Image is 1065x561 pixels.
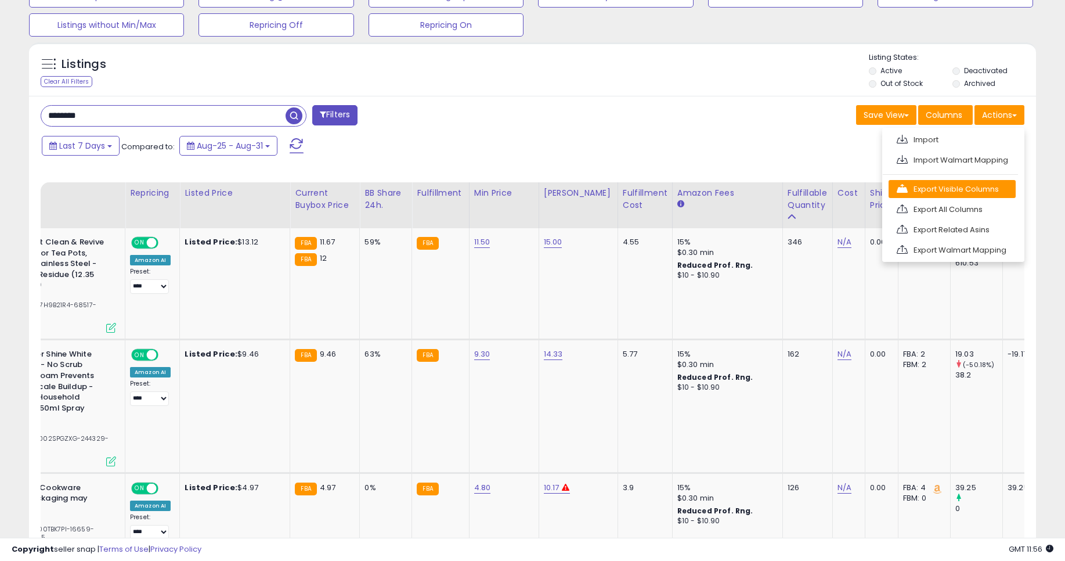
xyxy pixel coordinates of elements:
strong: Copyright [12,544,54,555]
a: 15.00 [544,236,562,248]
div: BB Share 24h. [364,187,407,211]
h5: Listings [62,56,106,73]
label: Active [880,66,902,75]
div: Preset: [130,380,171,406]
div: Fulfillable Quantity [788,187,828,211]
b: Listed Price: [185,236,237,247]
div: 0 [955,504,1002,514]
div: Fulfillment [417,187,464,199]
div: 4.55 [623,237,663,247]
span: Compared to: [121,141,175,152]
div: $10 - $10.90 [677,516,774,526]
button: Actions [974,105,1024,125]
a: Export Related Asins [889,221,1016,239]
div: 3.9 [623,483,663,493]
button: Columns [918,105,973,125]
a: Privacy Policy [150,544,201,555]
a: Terms of Use [99,544,149,555]
a: Export Walmart Mapping [889,241,1016,259]
div: $4.97 [185,483,281,493]
div: Amazon Fees [677,187,778,199]
span: ON [132,350,147,359]
div: FBM: 0 [903,493,941,504]
div: Current Buybox Price [295,187,355,211]
span: 11.67 [320,236,335,247]
div: Cost [837,187,860,199]
div: 610.53 [955,258,1002,268]
small: (-50.18%) [963,360,994,369]
small: FBA [295,349,316,362]
span: OFF [157,238,175,248]
small: FBA [417,237,438,250]
a: N/A [837,236,851,248]
a: Import [889,131,1016,149]
div: $13.12 [185,237,281,247]
button: Last 7 Days [42,136,120,156]
div: Amazon AI [130,367,171,377]
a: Export Visible Columns [889,180,1016,198]
small: Amazon Fees. [677,199,684,210]
span: 12 [320,253,327,264]
span: 2025-09-8 11:56 GMT [1009,544,1053,555]
small: FBA [417,349,438,362]
div: 126 [788,483,824,493]
a: N/A [837,482,851,494]
div: Preset: [130,268,171,294]
button: Save View [856,105,916,125]
div: 63% [364,349,403,359]
div: 0.00 [870,349,889,359]
a: 14.33 [544,348,563,360]
label: Deactivated [964,66,1008,75]
b: Reduced Prof. Rng. [677,372,753,382]
div: 39.25 [1008,483,1034,493]
a: Import Walmart Mapping [889,151,1016,169]
div: $10 - $10.90 [677,271,774,280]
button: Filters [312,105,358,125]
b: Reduced Prof. Rng. [677,506,753,516]
div: Repricing [130,187,175,199]
span: Aug-25 - Aug-31 [197,140,263,152]
button: Listings without Min/Max [29,13,184,37]
a: Export All Columns [889,200,1016,218]
div: 346 [788,237,824,247]
small: FBA [295,237,316,250]
label: Archived [964,78,995,88]
div: FBA: 4 [903,483,941,493]
b: Listed Price: [185,482,237,493]
div: seller snap | | [12,544,201,555]
a: 11.50 [474,236,490,248]
small: FBA [295,483,316,495]
a: N/A [837,348,851,360]
div: Ship Price [870,187,893,211]
div: Min Price [474,187,534,199]
div: $0.30 min [677,247,774,258]
div: [PERSON_NAME] [544,187,613,199]
div: Preset: [130,513,171,540]
div: $0.30 min [677,359,774,370]
b: Reduced Prof. Rng. [677,260,753,270]
div: 162 [788,349,824,359]
div: FBA: 2 [903,349,941,359]
label: Out of Stock [880,78,923,88]
div: 15% [677,237,774,247]
a: 4.80 [474,482,491,494]
div: 15% [677,349,774,359]
b: Listed Price: [185,348,237,359]
div: 38.2 [955,370,1002,380]
span: 4.97 [320,482,336,493]
a: 10.17 [544,482,559,494]
span: OFF [157,350,175,359]
div: 5.77 [623,349,663,359]
div: 59% [364,237,403,247]
span: ON [132,238,147,248]
div: $9.46 [185,349,281,359]
div: Amazon AI [130,255,171,265]
button: Repricing Off [198,13,353,37]
a: 9.30 [474,348,490,360]
p: Listing States: [869,52,1036,63]
div: Fulfillment Cost [623,187,667,211]
span: ON [132,483,147,493]
div: FBM: 2 [903,359,941,370]
span: Columns [926,109,962,121]
div: Listed Price [185,187,285,199]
